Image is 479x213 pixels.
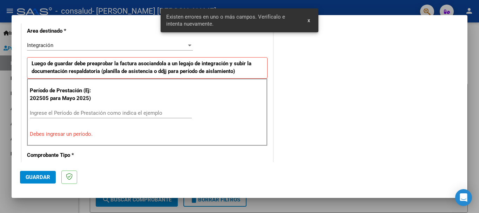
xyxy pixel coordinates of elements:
p: Area destinado * [27,27,99,35]
span: Guardar [26,174,50,180]
p: Debes ingresar un período. [30,130,265,138]
strong: Luego de guardar debe preaprobar la factura asociandola a un legajo de integración y subir la doc... [32,60,251,75]
span: Integración [27,42,53,48]
button: Guardar [20,171,56,184]
span: Existen errores en uno o más campos. Verifícalo e intenta nuevamente. [166,13,299,27]
div: Open Intercom Messenger [455,189,472,206]
span: x [308,17,310,24]
p: Período de Prestación (Ej: 202505 para Mayo 2025) [30,87,100,102]
button: x [302,14,316,27]
p: Comprobante Tipo * [27,151,99,159]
